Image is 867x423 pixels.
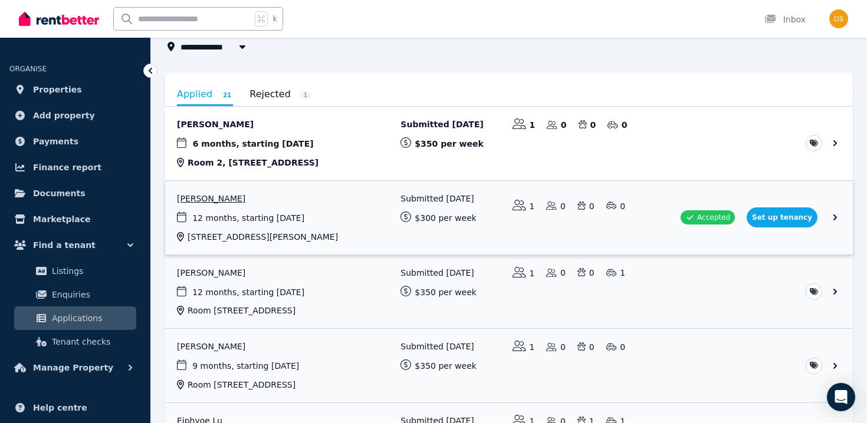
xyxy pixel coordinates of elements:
a: View application: Ryan Adams [165,181,853,255]
a: Documents [9,181,141,205]
span: Payments [33,134,78,148]
span: 21 [221,91,233,100]
span: Marketplace [33,212,90,226]
span: Tenant checks [52,335,132,349]
a: View application: Dana Coleman [165,255,853,329]
button: Manage Property [9,356,141,379]
span: Applications [52,311,132,325]
a: View application: Bianca Kohler [165,329,853,402]
img: Don Siyambalapitiya [829,9,848,28]
button: Find a tenant [9,233,141,257]
a: Listings [14,259,136,283]
a: Payments [9,130,141,153]
a: Add property [9,104,141,127]
div: Inbox [764,14,806,25]
span: ORGANISE [9,65,47,73]
span: Help centre [33,401,87,415]
div: Open Intercom Messenger [827,383,855,411]
span: Properties [33,82,82,97]
span: Find a tenant [33,238,96,252]
span: k [272,14,277,24]
a: Tenant checks [14,330,136,353]
a: View application: Akari Yamamoto [165,107,853,180]
a: Marketplace [9,207,141,231]
a: Help centre [9,396,141,419]
a: Applied [177,84,233,106]
span: Manage Property [33,361,113,375]
a: Rejected [249,84,311,104]
span: Add property [33,108,95,123]
a: Enquiries [14,283,136,306]
span: Documents [33,186,86,200]
span: Finance report [33,160,101,174]
img: RentBetter [19,10,99,28]
a: Properties [9,78,141,101]
a: Applications [14,306,136,330]
a: Finance report [9,156,141,179]
span: 1 [300,91,311,100]
span: Enquiries [52,287,132,302]
span: Listings [52,264,132,278]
